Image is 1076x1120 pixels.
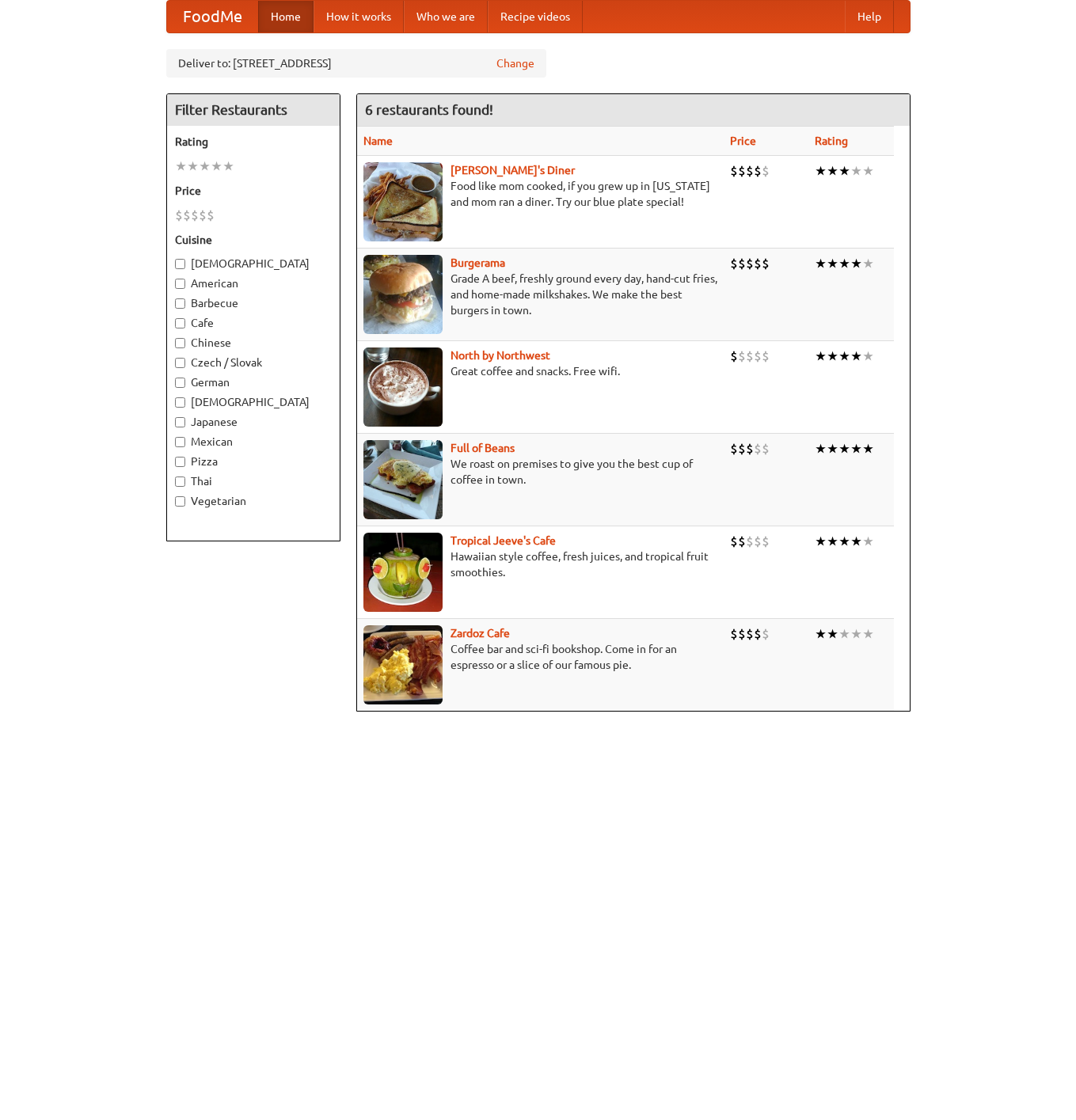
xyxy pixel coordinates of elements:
[175,374,332,390] label: German
[175,275,332,291] label: American
[762,162,770,180] li: $
[175,295,332,311] label: Barbecue
[363,135,393,147] a: Name
[175,335,332,351] label: Chinese
[850,347,862,365] li: ★
[838,533,850,550] li: ★
[314,1,404,32] a: How it works
[838,625,850,643] li: ★
[175,493,332,509] label: Vegetarian
[862,162,874,180] li: ★
[363,255,443,334] img: burgerama.jpg
[762,625,770,643] li: $
[838,347,850,365] li: ★
[730,625,738,643] li: $
[488,1,583,32] a: Recipe videos
[451,534,556,547] a: Tropical Jeeve's Cafe
[451,349,550,362] b: North by Northwest
[175,476,185,487] input: Thai
[746,440,754,457] li: $
[738,625,746,643] li: $
[451,256,505,269] a: Burgerama
[175,355,332,370] label: Czech / Slovak
[363,549,717,580] p: Hawaiian style coffee, fresh juices, and tropical fruit smoothies.
[363,347,443,427] img: north.jpg
[211,158,222,175] li: ★
[175,397,185,408] input: [DEMOGRAPHIC_DATA]
[827,625,838,643] li: ★
[746,255,754,272] li: $
[850,440,862,457] li: ★
[496,55,534,71] a: Change
[827,440,838,457] li: ★
[187,158,199,175] li: ★
[730,347,738,365] li: $
[175,473,332,489] label: Thai
[850,625,862,643] li: ★
[175,457,185,467] input: Pizza
[166,49,546,78] div: Deliver to: [STREET_ADDRESS]
[175,207,183,224] li: $
[850,255,862,272] li: ★
[175,437,185,447] input: Mexican
[363,178,717,210] p: Food like mom cooked, if you grew up in [US_STATE] and mom ran a diner. Try our blue plate special!
[175,358,185,368] input: Czech / Slovak
[862,347,874,365] li: ★
[363,162,443,241] img: sallys.jpg
[175,183,332,199] h5: Price
[451,627,510,640] a: Zardoz Cafe
[175,454,332,469] label: Pizza
[730,255,738,272] li: $
[183,207,191,224] li: $
[862,625,874,643] li: ★
[815,440,827,457] li: ★
[175,496,185,507] input: Vegetarian
[827,255,838,272] li: ★
[363,625,443,704] img: zardoz.jpg
[754,533,762,550] li: $
[738,440,746,457] li: $
[815,347,827,365] li: ★
[175,414,332,430] label: Japanese
[746,347,754,365] li: $
[827,162,838,180] li: ★
[815,255,827,272] li: ★
[838,440,850,457] li: ★
[175,256,332,271] label: [DEMOGRAPHIC_DATA]
[850,162,862,180] li: ★
[175,232,332,248] h5: Cuisine
[738,162,746,180] li: $
[746,625,754,643] li: $
[850,533,862,550] li: ★
[730,135,756,147] a: Price
[815,625,827,643] li: ★
[191,207,199,224] li: $
[738,255,746,272] li: $
[815,162,827,180] li: ★
[258,1,314,32] a: Home
[175,315,332,331] label: Cafe
[815,135,848,147] a: Rating
[199,207,207,224] li: $
[363,641,717,673] p: Coffee bar and sci-fi bookshop. Come in for an espresso or a slice of our famous pie.
[175,259,185,269] input: [DEMOGRAPHIC_DATA]
[754,440,762,457] li: $
[363,456,717,488] p: We roast on premises to give you the best cup of coffee in town.
[738,347,746,365] li: $
[746,162,754,180] li: $
[175,318,185,328] input: Cafe
[746,533,754,550] li: $
[451,164,575,177] a: [PERSON_NAME]'s Diner
[862,440,874,457] li: ★
[762,533,770,550] li: $
[175,338,185,348] input: Chinese
[862,255,874,272] li: ★
[451,442,515,454] a: Full of Beans
[862,533,874,550] li: ★
[363,271,717,318] p: Grade A beef, freshly ground every day, hand-cut fries, and home-made milkshakes. We make the bes...
[175,394,332,410] label: [DEMOGRAPHIC_DATA]
[754,625,762,643] li: $
[838,255,850,272] li: ★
